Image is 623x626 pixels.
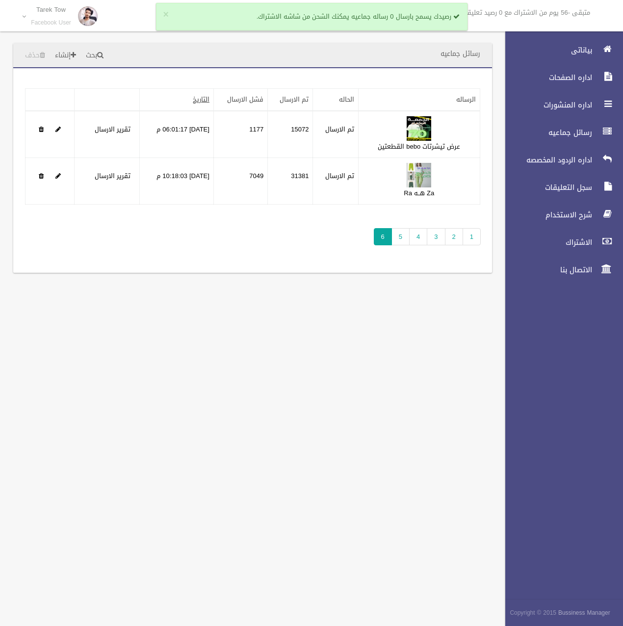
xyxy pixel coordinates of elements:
[55,170,61,182] a: Edit
[427,228,445,245] a: 3
[497,149,623,171] a: اداره الردود المخصصه
[268,158,313,205] td: 31381
[558,607,610,618] strong: Bussiness Manager
[497,100,595,110] span: اداره المنشورات
[95,170,130,182] a: تقرير الارسال
[497,259,623,281] a: الاتصال بنا
[55,123,61,135] a: Edit
[497,237,595,247] span: الاشتراك
[497,232,623,253] a: الاشتراك
[429,44,492,63] header: رسائل جماعيه
[497,155,595,165] span: اداره الردود المخصصه
[313,89,358,111] th: الحاله
[82,47,107,65] a: بحث
[510,607,556,618] span: Copyright © 2015
[497,265,595,275] span: الاتصال بنا
[51,47,80,65] a: إنشاء
[325,170,354,182] label: تم الارسال
[358,89,480,111] th: الرساله
[213,158,267,205] td: 7049
[497,94,623,116] a: اداره المنشورات
[497,128,595,137] span: رسائل جماعيه
[378,140,460,153] a: عرض تيشرتات bebo القطعتين
[139,158,213,205] td: [DATE] 10:18:03 م
[497,204,623,226] a: شرح الاستخدام
[497,73,595,82] span: اداره الصفحات
[463,228,481,245] a: 1
[445,228,463,245] a: 2
[139,111,213,158] td: [DATE] 06:01:17 م
[409,228,427,245] a: 4
[407,123,431,135] a: Edit
[407,116,431,141] img: 638950249652430468.png
[404,187,434,199] a: Za هــه Ra
[497,45,595,55] span: بياناتى
[31,6,71,13] p: Tarek Tow
[391,228,410,245] a: 5
[497,210,595,220] span: شرح الاستخدام
[227,93,263,105] a: فشل الارسال
[268,111,313,158] td: 15072
[497,183,595,192] span: سجل التعليقات
[497,67,623,88] a: اداره الصفحات
[374,228,392,245] span: 6
[497,39,623,61] a: بياناتى
[31,19,71,26] small: Facebook User
[407,163,431,187] img: 638957331680758058.png
[163,10,169,20] button: ×
[156,3,467,30] div: رصيدك يسمح بارسال 0 رساله جماعيه يمكنك الشحن من شاشه الاشتراك.
[213,111,267,158] td: 1177
[497,122,623,143] a: رسائل جماعيه
[193,93,209,105] a: التاريخ
[497,177,623,198] a: سجل التعليقات
[407,170,431,182] a: Edit
[95,123,130,135] a: تقرير الارسال
[325,124,354,135] label: تم الارسال
[280,93,309,105] a: تم الارسال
